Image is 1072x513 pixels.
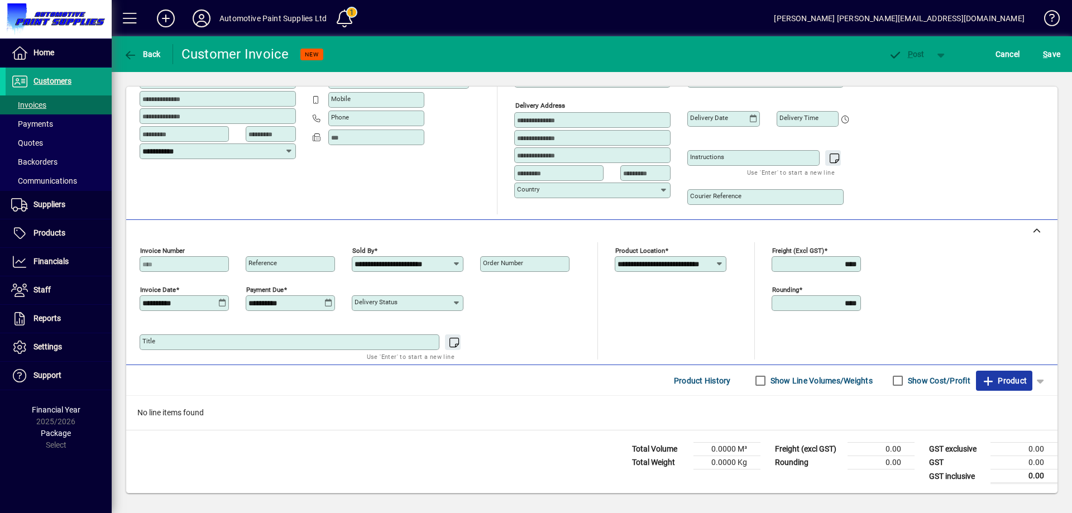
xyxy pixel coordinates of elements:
[690,192,741,200] mat-label: Courier Reference
[517,185,539,193] mat-label: Country
[331,95,351,103] mat-label: Mobile
[626,456,693,469] td: Total Weight
[33,257,69,266] span: Financials
[976,371,1032,391] button: Product
[848,456,915,469] td: 0.00
[883,44,930,64] button: Post
[669,371,735,391] button: Product History
[779,114,819,122] mat-label: Delivery time
[923,443,990,456] td: GST exclusive
[367,350,454,363] mat-hint: Use 'Enter' to start a new line
[923,456,990,469] td: GST
[768,375,873,386] label: Show Line Volumes/Weights
[993,44,1023,64] button: Cancel
[626,443,693,456] td: Total Volume
[248,259,277,267] mat-label: Reference
[33,228,65,237] span: Products
[772,286,799,294] mat-label: Rounding
[6,333,112,361] a: Settings
[1040,44,1063,64] button: Save
[6,95,112,114] a: Invoices
[747,166,835,179] mat-hint: Use 'Enter' to start a new line
[769,456,848,469] td: Rounding
[483,259,523,267] mat-label: Order number
[181,45,289,63] div: Customer Invoice
[33,371,61,380] span: Support
[990,456,1057,469] td: 0.00
[6,171,112,190] a: Communications
[6,248,112,276] a: Financials
[126,396,1057,430] div: No line items found
[615,247,665,255] mat-label: Product location
[906,375,970,386] label: Show Cost/Profit
[148,8,184,28] button: Add
[6,152,112,171] a: Backorders
[11,100,46,109] span: Invoices
[219,9,327,27] div: Automotive Paint Supplies Ltd
[33,48,54,57] span: Home
[121,44,164,64] button: Back
[123,50,161,59] span: Back
[923,469,990,483] td: GST inclusive
[33,314,61,323] span: Reports
[11,157,58,166] span: Backorders
[33,285,51,294] span: Staff
[6,39,112,67] a: Home
[6,305,112,333] a: Reports
[11,138,43,147] span: Quotes
[140,286,176,294] mat-label: Invoice date
[6,362,112,390] a: Support
[848,443,915,456] td: 0.00
[1043,50,1047,59] span: S
[6,114,112,133] a: Payments
[6,191,112,219] a: Suppliers
[690,114,728,122] mat-label: Delivery date
[990,443,1057,456] td: 0.00
[33,76,71,85] span: Customers
[184,8,219,28] button: Profile
[112,44,173,64] app-page-header-button: Back
[142,337,155,345] mat-label: Title
[674,372,731,390] span: Product History
[352,247,374,255] mat-label: Sold by
[246,286,284,294] mat-label: Payment due
[331,113,349,121] mat-label: Phone
[693,443,760,456] td: 0.0000 M³
[6,276,112,304] a: Staff
[355,298,398,306] mat-label: Delivery status
[11,119,53,128] span: Payments
[990,469,1057,483] td: 0.00
[41,429,71,438] span: Package
[1036,2,1058,39] a: Knowledge Base
[33,342,62,351] span: Settings
[140,247,185,255] mat-label: Invoice number
[32,405,80,414] span: Financial Year
[693,456,760,469] td: 0.0000 Kg
[982,372,1027,390] span: Product
[772,247,824,255] mat-label: Freight (excl GST)
[908,50,913,59] span: P
[769,443,848,456] td: Freight (excl GST)
[6,219,112,247] a: Products
[888,50,925,59] span: ost
[996,45,1020,63] span: Cancel
[33,200,65,209] span: Suppliers
[1043,45,1060,63] span: ave
[690,153,724,161] mat-label: Instructions
[774,9,1025,27] div: [PERSON_NAME] [PERSON_NAME][EMAIL_ADDRESS][DOMAIN_NAME]
[305,51,319,58] span: NEW
[6,133,112,152] a: Quotes
[11,176,77,185] span: Communications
